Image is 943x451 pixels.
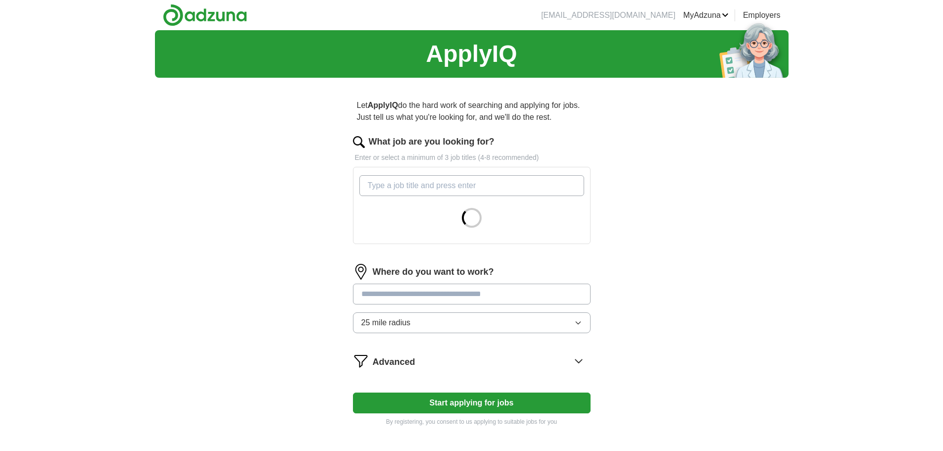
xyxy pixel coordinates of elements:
p: Let do the hard work of searching and applying for jobs. Just tell us what you're looking for, an... [353,96,591,127]
span: 25 mile radius [361,317,411,329]
img: location.png [353,264,369,280]
button: 25 mile radius [353,312,591,333]
p: Enter or select a minimum of 3 job titles (4-8 recommended) [353,152,591,163]
button: Start applying for jobs [353,393,591,413]
span: Advanced [373,355,415,369]
li: [EMAIL_ADDRESS][DOMAIN_NAME] [541,9,675,21]
img: Adzuna logo [163,4,247,26]
a: Employers [743,9,781,21]
img: filter [353,353,369,369]
label: Where do you want to work? [373,265,494,279]
strong: ApplyIQ [368,101,398,109]
input: Type a job title and press enter [359,175,584,196]
img: search.png [353,136,365,148]
label: What job are you looking for? [369,135,495,149]
p: By registering, you consent to us applying to suitable jobs for you [353,417,591,426]
h1: ApplyIQ [426,36,517,72]
a: MyAdzuna [683,9,729,21]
